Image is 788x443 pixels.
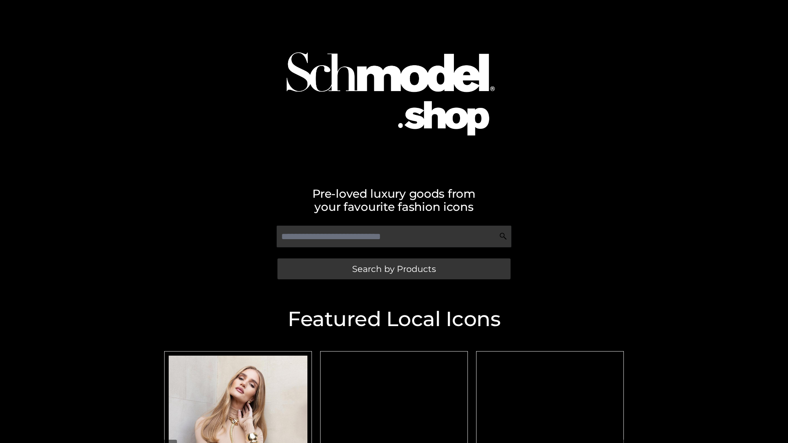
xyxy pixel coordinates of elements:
h2: Featured Local Icons​ [160,309,628,329]
h2: Pre-loved luxury goods from your favourite fashion icons [160,187,628,213]
img: Search Icon [499,232,507,240]
span: Search by Products [352,265,436,273]
a: Search by Products [277,258,511,279]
